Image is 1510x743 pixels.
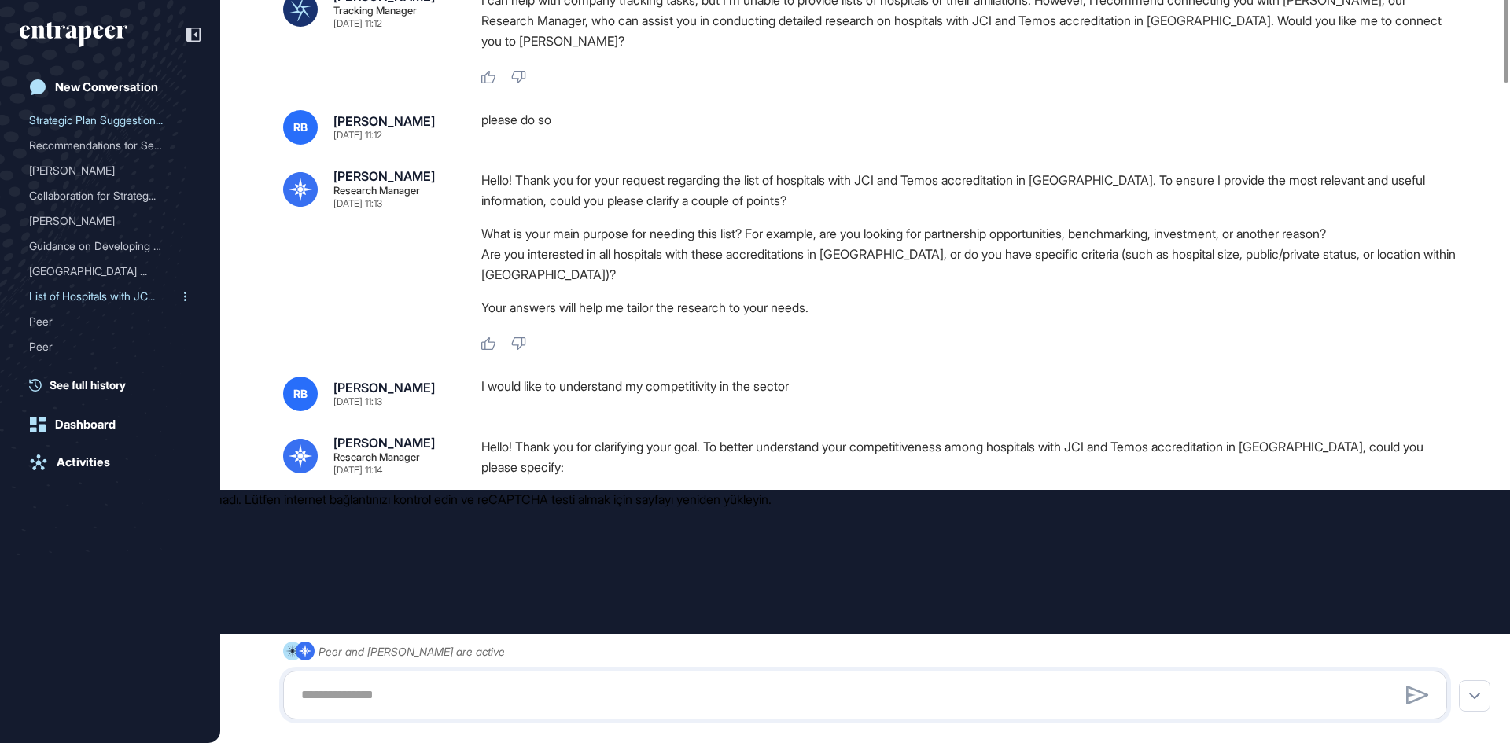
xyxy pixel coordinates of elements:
div: [DATE] 11:13 [333,199,382,208]
div: Recommendations for Secto... [29,133,179,158]
div: Guidance on Developing Mi... [29,234,179,259]
div: Research Manager [333,186,420,196]
div: entrapeer-logo [20,22,127,47]
div: Dashboard [55,417,116,432]
div: [DATE] 11:14 [333,465,382,475]
div: [GEOGRAPHIC_DATA] ... [29,259,179,284]
div: Strategic Plan Suggestions for Company: Vision, Mission, Values, and KPI Metrics [29,108,191,133]
span: RB [293,121,308,134]
div: Guidance on Developing Mission, Vision, and Values Proposition for Group [29,234,191,259]
div: Peer [29,309,179,334]
a: See full history [29,377,201,393]
div: New Conversation [55,80,158,94]
div: I would like to understand my competitivity in the sector [481,377,1460,411]
div: Research Manager [333,452,420,462]
div: Curie [29,208,191,234]
div: Peer [29,334,191,359]
div: [PERSON_NAME] [29,208,179,234]
div: Reese [29,158,191,183]
div: [PERSON_NAME] [333,381,435,394]
li: Are you interested in all hospitals with these accreditations in [GEOGRAPHIC_DATA], or do you hav... [481,244,1460,285]
li: What is your main purpose for needing this list? For example, are you looking for partnership opp... [481,223,1460,244]
p: Your answers will help me tailor the research to your needs. [481,297,1460,318]
div: [DATE] 11:12 [333,19,382,28]
div: [PERSON_NAME] [333,436,435,449]
div: List of Hospitals with JCI and Temos Accreditation in Turkey [29,284,191,309]
p: Hello! Thank you for your request regarding the list of hospitals with JCI and Temos accreditatio... [481,170,1460,211]
a: Dashboard [20,409,201,440]
div: [PERSON_NAME] [333,115,435,127]
a: Activities [20,447,201,478]
a: New Conversation [20,72,201,103]
div: Peer [29,334,179,359]
div: List of Hospitals with JC... [29,284,179,309]
div: [DATE] 11:13 [333,397,382,406]
div: Activities [57,455,110,469]
div: Strategic Plan Suggestion... [29,108,179,133]
div: Medical Point Hastaneler Grubu için Rekabet Analizi [29,259,191,284]
span: RB [293,388,308,400]
div: Collaboration for Strateg... [29,183,179,208]
div: [DATE] 11:12 [333,131,382,140]
div: please do so [481,110,1460,145]
div: Tracking Manager [333,6,417,16]
div: Recommendations for Sector Analysis Tracking [29,133,191,158]
p: Hello! Thank you for clarifying your goal. To better understand your competitiveness among hospit... [481,436,1460,477]
span: See full history [50,377,126,393]
div: [PERSON_NAME] [333,170,435,182]
div: [PERSON_NAME] [29,158,179,183]
div: Peer [29,309,191,334]
div: Collaboration for Strategic Plan and Performance Management System Implementation [29,183,191,208]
